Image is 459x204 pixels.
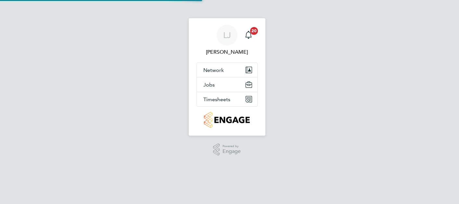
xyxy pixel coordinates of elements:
[189,18,265,136] nav: Main navigation
[197,92,257,106] button: Timesheets
[204,112,250,128] img: countryside-properties-logo-retina.png
[203,82,215,88] span: Jobs
[203,96,230,102] span: Timesheets
[203,67,224,73] span: Network
[197,77,257,92] button: Jobs
[250,27,258,35] span: 20
[197,63,257,77] button: Network
[223,31,231,39] span: LJ
[213,143,241,156] a: Powered byEngage
[223,149,241,154] span: Engage
[242,25,255,46] a: 20
[197,48,258,56] span: Lewis Jenner
[223,143,241,149] span: Powered by
[197,112,258,128] a: Go to home page
[197,25,258,56] a: LJ[PERSON_NAME]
